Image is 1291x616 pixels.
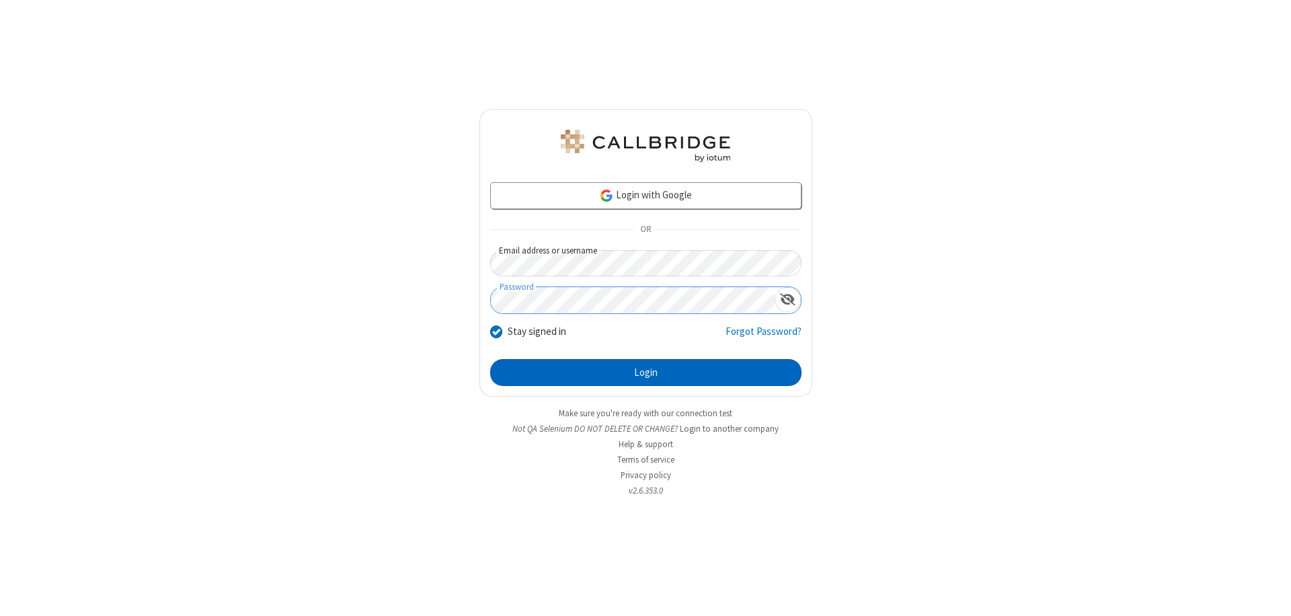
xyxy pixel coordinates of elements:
button: Login [490,359,801,386]
img: google-icon.png [599,188,614,203]
input: Password [491,287,775,313]
a: Login with Google [490,182,801,209]
span: OR [635,221,656,239]
a: Terms of service [617,454,674,465]
a: Forgot Password? [726,324,801,350]
a: Make sure you're ready with our connection test [559,408,732,419]
div: Show password [775,287,801,312]
label: Stay signed in [508,324,566,340]
li: Not QA Selenium DO NOT DELETE OR CHANGE? [479,422,812,435]
a: Help & support [619,438,673,450]
button: Login to another company [680,422,779,435]
a: Privacy policy [621,469,671,481]
input: Email address or username [490,250,801,276]
img: QA Selenium DO NOT DELETE OR CHANGE [558,130,733,162]
li: v2.6.353.0 [479,484,812,497]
